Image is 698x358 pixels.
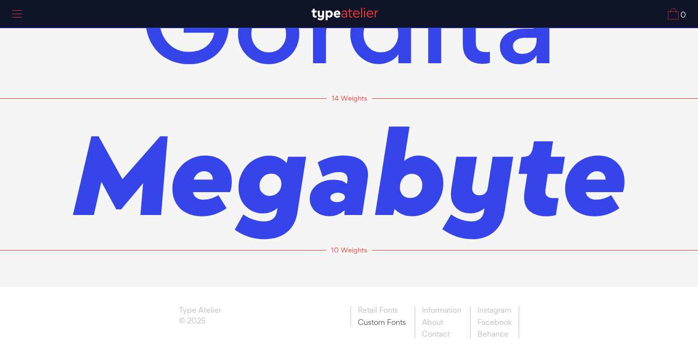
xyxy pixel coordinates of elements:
[72,111,626,237] a: Megabyte
[668,8,679,19] img: Cart_Icon.svg
[179,317,221,328] span: © 2025
[72,97,626,251] span: Megabyte
[179,306,221,317] a: Type Atelier
[350,306,413,317] a: Retail Fonts
[470,306,519,317] a: Instagram
[415,317,468,329] a: About
[470,317,519,329] a: Facebook
[470,328,519,339] a: Behance
[668,8,686,19] a: 0
[350,317,413,327] a: Custom Fonts
[679,11,686,19] span: 0
[312,8,378,20] img: TA_Logo.svg
[415,328,468,339] a: Contact
[415,306,468,317] a: Information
